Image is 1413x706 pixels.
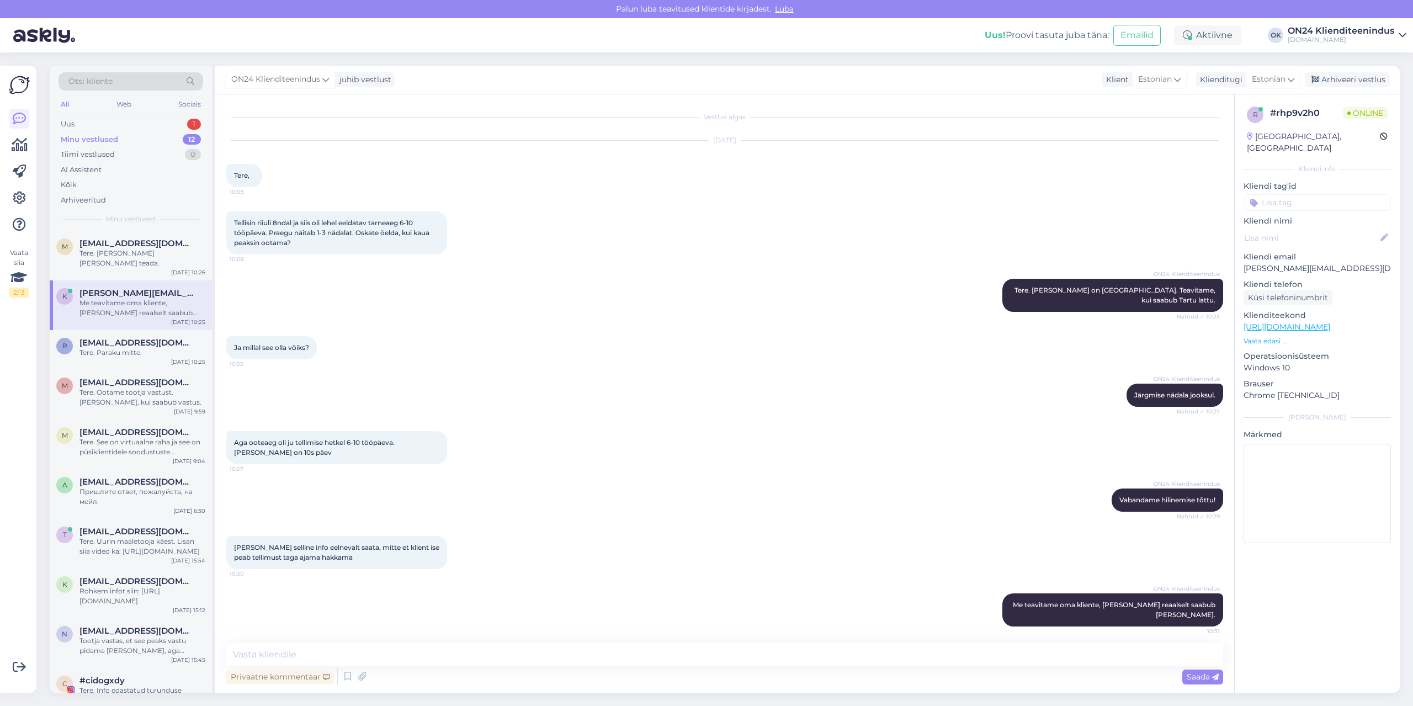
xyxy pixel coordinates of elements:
div: Kliendi info [1244,164,1391,174]
div: Web [114,97,134,112]
span: Me teavitame oma kliente, [PERSON_NAME] reaalselt saabub [PERSON_NAME]. [1013,601,1217,619]
div: [DATE] 15:45 [171,656,205,664]
span: k [62,292,67,300]
div: Proovi tasuta juba täna: [985,29,1109,42]
span: Rohtla.lenar@gmail.com [79,338,194,348]
span: Online [1343,107,1388,119]
span: krislinp.pari@gmail.com [79,576,194,586]
span: t [63,530,67,539]
p: Kliendi nimi [1244,215,1391,227]
span: 10:06 [230,255,271,263]
div: Tiimi vestlused [61,149,115,160]
div: [DATE] 10:26 [171,268,205,277]
span: Tere, [234,171,249,179]
img: Askly Logo [9,75,30,95]
p: Operatsioonisüsteem [1244,351,1391,362]
span: Tere. [PERSON_NAME] on [GEOGRAPHIC_DATA]. Teavitame, kui saabub Tartu lattu. [1014,286,1217,304]
span: Tellisin riiuli 8ndal ja siis oli lehel eeldatav tarneaeg 6-10 tööpäeva. Praegu näitab 1-3 nädala... [234,219,431,247]
p: Chrome [TECHNICAL_ID] [1244,390,1391,401]
div: Minu vestlused [61,134,118,145]
div: Пришлите ответ, пожалуйста, на мейл. [79,487,205,507]
span: ON24 Klienditeenindus [1154,375,1220,383]
div: Klient [1102,74,1129,86]
span: M [62,242,68,251]
span: Vabandame hilinemise tõttu! [1119,496,1215,504]
div: Arhiveeritud [61,195,106,206]
span: mariediits09@gmail.com [79,378,194,387]
div: Tootja vastas, et see peaks vastu pidama [PERSON_NAME], aga [PERSON_NAME] on kuivati? [79,636,205,656]
p: Kliendi tag'id [1244,181,1391,192]
span: kristi.kangro@gmail.com [79,288,194,298]
span: Alina3kovaljova@gmail.com [79,477,194,487]
div: Klienditugi [1196,74,1242,86]
div: Rohkem infot siin: [URL][DOMAIN_NAME] [79,586,205,606]
div: Tere. Info edastatud turunduse osakonnale. Huvi korral võetakse ühendust. [79,686,205,705]
p: Brauser [1244,378,1391,390]
span: Luba [772,4,797,14]
span: tiia069@gmail.com [79,527,194,537]
input: Lisa tag [1244,194,1391,211]
button: Emailid [1113,25,1161,46]
div: Uus [61,119,75,130]
p: Vaata edasi ... [1244,336,1391,346]
div: [DATE] 6:30 [173,507,205,515]
span: r [1253,110,1258,119]
p: [PERSON_NAME][EMAIL_ADDRESS][DOMAIN_NAME] [1244,263,1391,274]
div: juhib vestlust [335,74,391,86]
div: [PERSON_NAME] [1244,412,1391,422]
div: Tere. [PERSON_NAME] [PERSON_NAME] teada. [79,248,205,268]
b: Uus! [985,30,1006,40]
div: Arhiveeri vestlus [1305,72,1390,87]
div: Tere. Ootame tootja vastust. [PERSON_NAME], kui saabub vastus. [79,387,205,407]
div: [DATE] [226,135,1223,145]
span: ON24 Klienditeenindus [231,73,320,86]
div: ON24 Klienditeenindus [1288,26,1394,35]
div: AI Assistent [61,164,102,176]
input: Lisa nimi [1244,232,1378,244]
div: Socials [176,97,203,112]
div: 12 [183,134,201,145]
div: Tere. Uurin maaletooja käest. Lisan siia video ka: [URL][DOMAIN_NAME] [79,537,205,556]
span: Mkvikat@gmail.com [79,238,194,248]
div: Tere. See on virtuaalne raha ja see on püsiklientidele soodustuste saamiseks. [79,437,205,457]
div: 0 [185,149,201,160]
span: Estonian [1138,73,1172,86]
p: Windows 10 [1244,362,1391,374]
div: 2 / 3 [9,288,29,298]
span: Minu vestlused [106,214,156,224]
div: [DATE] 15:12 [173,606,205,614]
span: m [62,381,68,390]
span: Estonian [1252,73,1285,86]
div: Aktiivne [1174,25,1241,45]
span: #cidogxdy [79,676,125,686]
span: ON24 Klienditeenindus [1154,480,1220,488]
span: [PERSON_NAME] selline info eelnevalt saata, mitte et klient ise peab tellimust taga ajama hakkama [234,543,441,561]
div: [DATE] 9:59 [174,407,205,416]
div: Me teavitame oma kliente, [PERSON_NAME] reaalselt saabub [PERSON_NAME]. [79,298,205,318]
span: ON24 Klienditeenindus [1154,270,1220,278]
div: Vestlus algas [226,112,1223,122]
span: 10:27 [230,465,271,473]
p: Kliendi email [1244,251,1391,263]
div: [GEOGRAPHIC_DATA], [GEOGRAPHIC_DATA] [1247,131,1380,154]
span: c [62,680,67,688]
div: Tere. Paraku mitte. [79,348,205,358]
span: n [62,630,67,638]
span: nele.mandla@gmail.com [79,626,194,636]
span: Saada [1187,672,1219,682]
span: m [62,431,68,439]
span: mariliismuur8@gmail.com [79,427,194,437]
div: [DATE] 10:25 [171,358,205,366]
div: [DATE] 10:25 [171,318,205,326]
div: Kõik [61,179,77,190]
span: Otsi kliente [68,76,113,87]
span: Nähtud ✓ 10:29 [1177,512,1220,521]
div: [DOMAIN_NAME] [1288,35,1394,44]
span: A [62,481,67,489]
div: 1 [187,119,201,130]
div: Privaatne kommentaar [226,670,334,684]
p: Kliendi telefon [1244,279,1391,290]
a: [URL][DOMAIN_NAME] [1244,322,1330,332]
span: Järgmise nädala jooksul. [1134,391,1215,399]
span: k [62,580,67,588]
